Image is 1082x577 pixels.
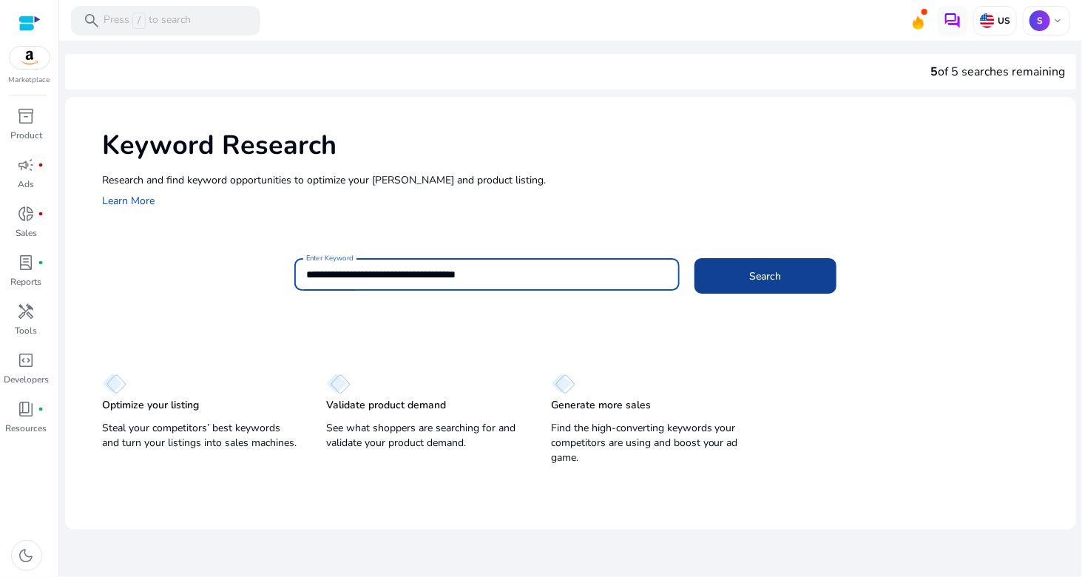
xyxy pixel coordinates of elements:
p: US [995,15,1010,27]
img: diamond.svg [102,374,126,394]
div: of 5 searches remaining [930,63,1065,81]
h1: Keyword Research [102,129,1061,161]
span: Search [749,269,781,284]
p: See what shoppers are searching for and validate your product demand. [326,421,521,451]
span: fiber_manual_record [38,162,44,168]
p: Validate product demand [326,398,446,413]
img: amazon.svg [10,47,50,69]
span: search [83,12,101,30]
span: code_blocks [18,351,35,369]
mat-label: Enter Keyword [306,253,354,263]
span: fiber_manual_record [38,406,44,412]
p: Reports [11,275,42,288]
p: Steal your competitors’ best keywords and turn your listings into sales machines. [102,421,297,451]
span: donut_small [18,205,35,223]
span: campaign [18,156,35,174]
a: Learn More [102,194,155,208]
span: fiber_manual_record [38,211,44,217]
p: Sales [16,226,37,240]
p: Marketplace [9,75,50,86]
button: Search [694,258,836,294]
img: us.svg [980,13,995,28]
p: Product [10,129,42,142]
span: inventory_2 [18,107,35,125]
span: lab_profile [18,254,35,271]
p: Press to search [104,13,191,29]
p: Resources [6,422,47,435]
p: Tools [16,324,38,337]
span: fiber_manual_record [38,260,44,266]
p: Ads [18,178,35,191]
p: Generate more sales [551,398,651,413]
p: Find the high-converting keywords your competitors are using and boost your ad game. [551,421,745,465]
img: diamond.svg [326,374,351,394]
span: / [132,13,146,29]
p: Optimize your listing [102,398,199,413]
span: keyboard_arrow_down [1052,15,1064,27]
span: 5 [930,64,938,80]
span: handyman [18,303,35,320]
p: S [1029,10,1050,31]
img: diamond.svg [551,374,575,394]
p: Developers [4,373,49,386]
p: Research and find keyword opportunities to optimize your [PERSON_NAME] and product listing. [102,172,1061,188]
span: book_4 [18,400,35,418]
span: dark_mode [18,547,35,564]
